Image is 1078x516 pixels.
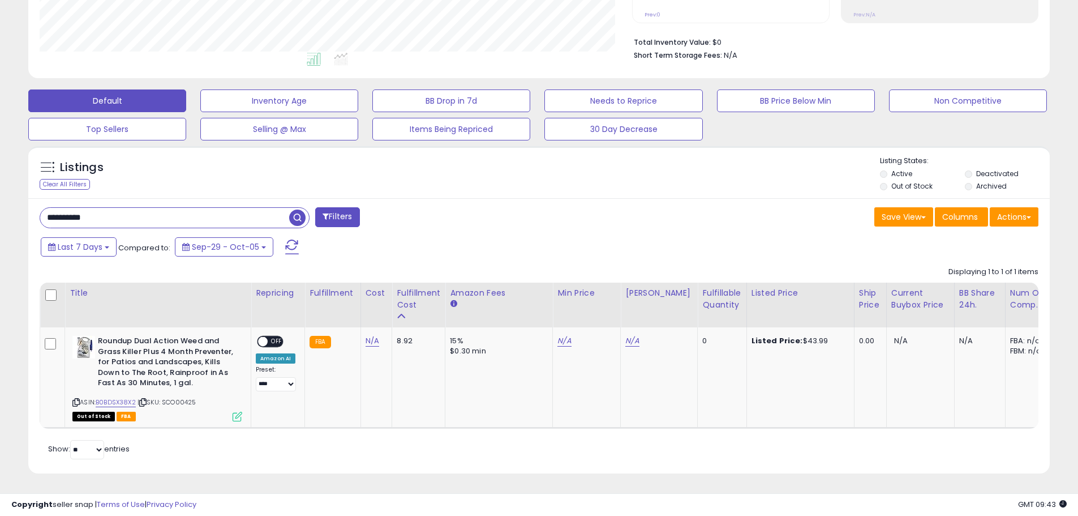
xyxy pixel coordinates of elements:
[1010,346,1047,356] div: FBM: n/a
[1018,499,1067,510] span: 2025-10-13 09:43 GMT
[310,287,355,299] div: Fulfillment
[147,499,196,510] a: Privacy Policy
[859,287,882,311] div: Ship Price
[634,50,722,60] b: Short Term Storage Fees:
[397,287,440,311] div: Fulfillment Cost
[702,336,737,346] div: 0
[98,336,235,391] b: Roundup Dual Action Weed and Grass Killer Plus 4 Month Preventer, for Patios and Landscapes, Kill...
[366,335,379,347] a: N/A
[880,156,1050,167] p: Listing States:
[72,412,115,421] span: All listings that are currently out of stock and unavailable for purchase on Amazon
[702,287,741,311] div: Fulfillable Quantity
[1010,336,1047,346] div: FBA: n/a
[372,89,530,112] button: BB Drop in 7d
[48,443,130,454] span: Show: entries
[315,207,359,227] button: Filters
[268,337,286,347] span: OFF
[28,118,186,140] button: Top Sellers
[751,335,803,346] b: Listed Price:
[853,11,875,18] small: Prev: N/A
[72,336,95,359] img: 41CsBBJ9DEL._SL40_.jpg
[40,179,90,190] div: Clear All Filters
[256,353,295,364] div: Amazon AI
[450,336,544,346] div: 15%
[625,335,639,347] a: N/A
[948,267,1038,278] div: Displaying 1 to 1 of 1 items
[60,160,104,176] h5: Listings
[717,89,875,112] button: BB Price Below Min
[192,241,259,253] span: Sep-29 - Oct-05
[450,299,457,309] small: Amazon Fees.
[859,336,878,346] div: 0.00
[256,287,300,299] div: Repricing
[70,287,246,299] div: Title
[874,207,933,227] button: Save View
[366,287,388,299] div: Cost
[11,500,196,510] div: seller snap | |
[450,287,548,299] div: Amazon Fees
[959,336,997,346] div: N/A
[138,398,196,407] span: | SKU: SCO00425
[96,398,136,407] a: B0BDSX38X2
[256,366,296,391] div: Preset:
[959,287,1000,311] div: BB Share 24h.
[625,287,693,299] div: [PERSON_NAME]
[544,118,702,140] button: 30 Day Decrease
[942,211,978,223] span: Columns
[200,89,358,112] button: Inventory Age
[976,181,1007,191] label: Archived
[751,336,845,346] div: $43.99
[894,335,908,346] span: N/A
[28,89,186,112] button: Default
[976,169,1019,178] label: Deactivated
[889,89,1047,112] button: Non Competitive
[97,499,145,510] a: Terms of Use
[118,242,170,253] span: Compared to:
[990,207,1038,227] button: Actions
[450,346,544,356] div: $0.30 min
[72,336,242,420] div: ASIN:
[200,118,358,140] button: Selling @ Max
[310,336,330,348] small: FBA
[175,237,273,257] button: Sep-29 - Oct-05
[58,241,102,253] span: Last 7 Days
[751,287,849,299] div: Listed Price
[634,37,711,47] b: Total Inventory Value:
[891,169,912,178] label: Active
[557,287,616,299] div: Min Price
[724,50,737,61] span: N/A
[117,412,136,421] span: FBA
[891,287,950,311] div: Current Buybox Price
[397,336,436,346] div: 8.92
[544,89,702,112] button: Needs to Reprice
[1010,287,1051,311] div: Num of Comp.
[634,35,1030,48] li: $0
[557,335,571,347] a: N/A
[372,118,530,140] button: Items Being Repriced
[645,11,660,18] small: Prev: 0
[891,181,933,191] label: Out of Stock
[41,237,117,257] button: Last 7 Days
[11,499,53,510] strong: Copyright
[935,207,988,227] button: Columns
